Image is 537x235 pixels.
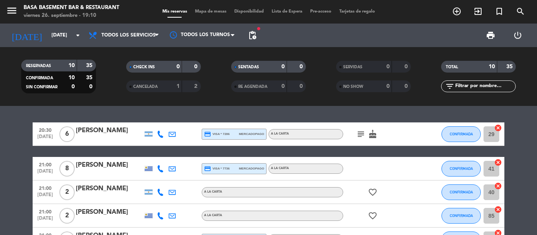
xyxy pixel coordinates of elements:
div: Basa Basement Bar & Restaurant [24,4,119,12]
strong: 1 [177,84,180,89]
strong: 0 [405,84,409,89]
span: 21:00 [35,207,55,216]
i: turned_in_not [495,7,504,16]
button: CONFIRMADA [441,126,481,142]
i: credit_card [204,131,211,138]
div: [PERSON_NAME] [76,160,143,170]
strong: 0 [300,84,304,89]
span: A LA CARTA [204,214,222,217]
i: cake [368,129,377,139]
strong: 0 [281,64,285,69]
span: [DATE] [35,216,55,225]
span: RESERVADAS [26,64,51,68]
strong: 0 [177,64,180,69]
span: 21:00 [35,160,55,169]
span: Mis reservas [158,9,191,14]
span: print [486,31,495,40]
i: favorite_border [368,188,377,197]
i: arrow_drop_down [73,31,83,40]
span: CONFIRMADA [450,190,473,194]
strong: 0 [72,84,75,89]
strong: 0 [300,64,304,69]
span: SIN CONFIRMAR [26,85,57,89]
strong: 35 [86,63,94,68]
span: pending_actions [248,31,257,40]
strong: 0 [89,84,94,89]
strong: 10 [68,63,75,68]
i: search [516,7,525,16]
span: Todos los servicios [101,33,156,38]
button: CONFIRMADA [441,184,481,200]
span: A LA CARTA [271,167,289,170]
span: NO SHOW [343,85,363,89]
span: 2 [59,208,75,224]
strong: 0 [386,84,390,89]
span: mercadopago [239,166,264,171]
span: [DATE] [35,169,55,178]
i: exit_to_app [473,7,483,16]
strong: 35 [506,64,514,69]
div: viernes 26. septiembre - 19:10 [24,12,119,20]
strong: 2 [194,84,199,89]
span: CONFIRMADA [450,166,473,171]
div: LOG OUT [504,24,531,47]
i: subject [356,129,366,139]
span: visa * 7286 [204,131,230,138]
span: Tarjetas de regalo [335,9,379,14]
strong: 0 [194,64,199,69]
span: visa * 7736 [204,165,230,172]
i: cancel [494,206,502,213]
div: [PERSON_NAME] [76,207,143,217]
span: Mapa de mesas [191,9,230,14]
span: RE AGENDADA [238,85,267,89]
strong: 0 [405,64,409,69]
span: 8 [59,161,75,177]
i: [DATE] [6,27,48,44]
span: CONFIRMADA [26,76,53,80]
span: 21:00 [35,183,55,192]
span: 6 [59,126,75,142]
strong: 10 [68,75,75,80]
span: A LA CARTA [271,132,289,135]
i: credit_card [204,165,211,172]
span: [DATE] [35,134,55,143]
i: menu [6,5,18,16]
span: TOTAL [446,65,458,69]
span: SENTADAS [238,65,259,69]
div: [PERSON_NAME] [76,126,143,136]
span: Disponibilidad [230,9,268,14]
span: CANCELADA [133,85,158,89]
input: Filtrar por nombre... [454,82,515,91]
span: Lista de Espera [268,9,306,14]
span: 20:30 [35,125,55,134]
strong: 0 [386,64,390,69]
span: Pre-acceso [306,9,335,14]
span: 2 [59,184,75,200]
span: CONFIRMADA [450,213,473,218]
i: cancel [494,182,502,190]
strong: 35 [86,75,94,80]
i: filter_list [445,82,454,91]
i: cancel [494,124,502,132]
span: CONFIRMADA [450,132,473,136]
button: CONFIRMADA [441,161,481,177]
strong: 0 [281,84,285,89]
i: power_settings_new [513,31,522,40]
i: add_circle_outline [452,7,462,16]
strong: 10 [489,64,495,69]
span: SERVIDAS [343,65,362,69]
button: menu [6,5,18,19]
span: mercadopago [239,131,264,137]
span: CHECK INS [133,65,155,69]
i: cancel [494,158,502,166]
span: [DATE] [35,192,55,201]
span: A LA CARTA [204,190,222,193]
div: [PERSON_NAME] [76,184,143,194]
i: favorite_border [368,211,377,220]
button: CONFIRMADA [441,208,481,224]
span: fiber_manual_record [256,26,261,31]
